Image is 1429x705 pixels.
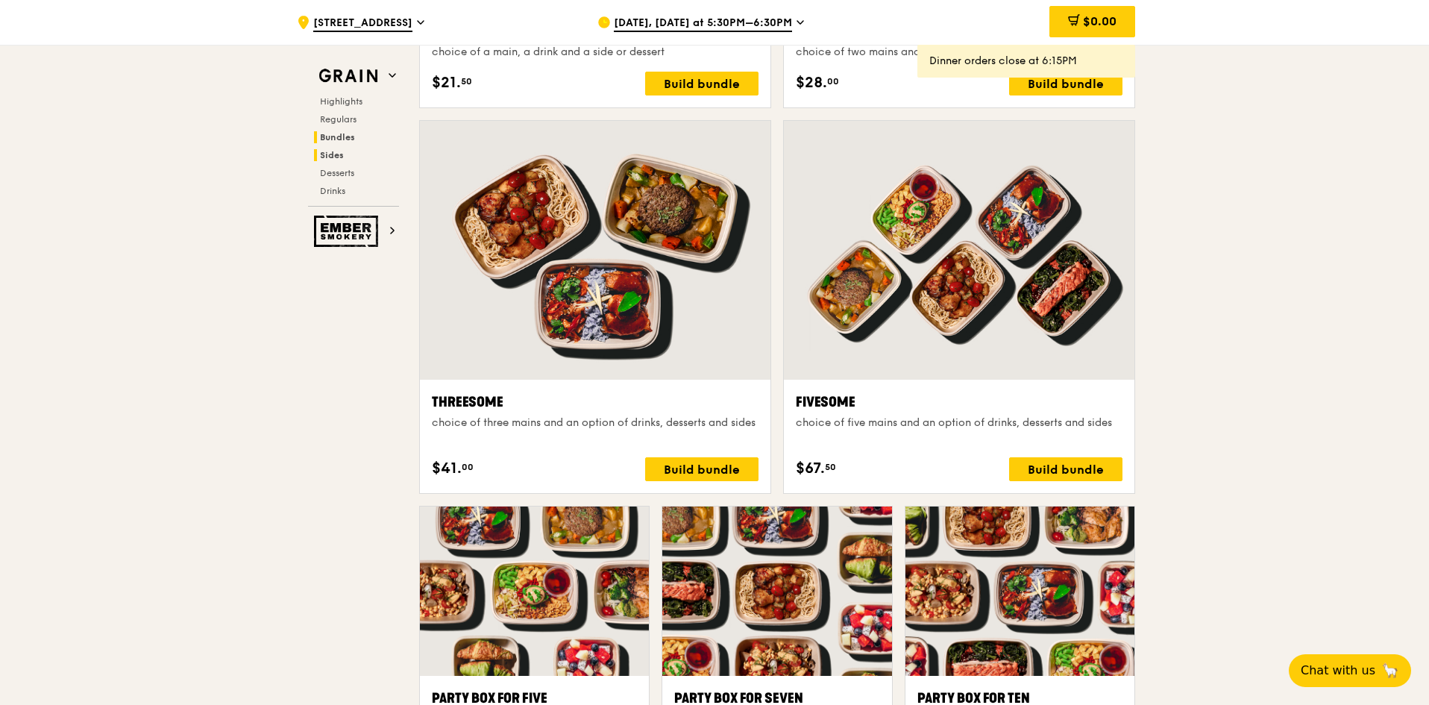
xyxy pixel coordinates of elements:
[320,96,362,107] span: Highlights
[320,150,344,160] span: Sides
[1289,654,1411,687] button: Chat with us🦙
[432,72,461,94] span: $21.
[432,45,759,60] div: choice of a main, a drink and a side or dessert
[314,63,383,90] img: Grain web logo
[1301,662,1375,680] span: Chat with us
[314,216,383,247] img: Ember Smokery web logo
[1009,72,1122,95] div: Build bundle
[432,457,462,480] span: $41.
[796,72,827,94] span: $28.
[614,16,792,32] span: [DATE], [DATE] at 5:30PM–6:30PM
[827,75,839,87] span: 00
[1381,662,1399,680] span: 🦙
[929,54,1123,69] div: Dinner orders close at 6:15PM
[1083,14,1116,28] span: $0.00
[462,461,474,473] span: 00
[313,16,412,32] span: [STREET_ADDRESS]
[796,416,1122,430] div: choice of five mains and an option of drinks, desserts and sides
[645,72,759,95] div: Build bundle
[432,416,759,430] div: choice of three mains and an option of drinks, desserts and sides
[432,392,759,413] div: Threesome
[645,457,759,481] div: Build bundle
[320,114,357,125] span: Regulars
[461,75,472,87] span: 50
[1009,457,1122,481] div: Build bundle
[320,186,345,196] span: Drinks
[320,132,355,142] span: Bundles
[796,457,825,480] span: $67.
[320,168,354,178] span: Desserts
[796,392,1122,413] div: Fivesome
[796,45,1122,60] div: choice of two mains and an option of drinks, desserts and sides
[825,461,836,473] span: 50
